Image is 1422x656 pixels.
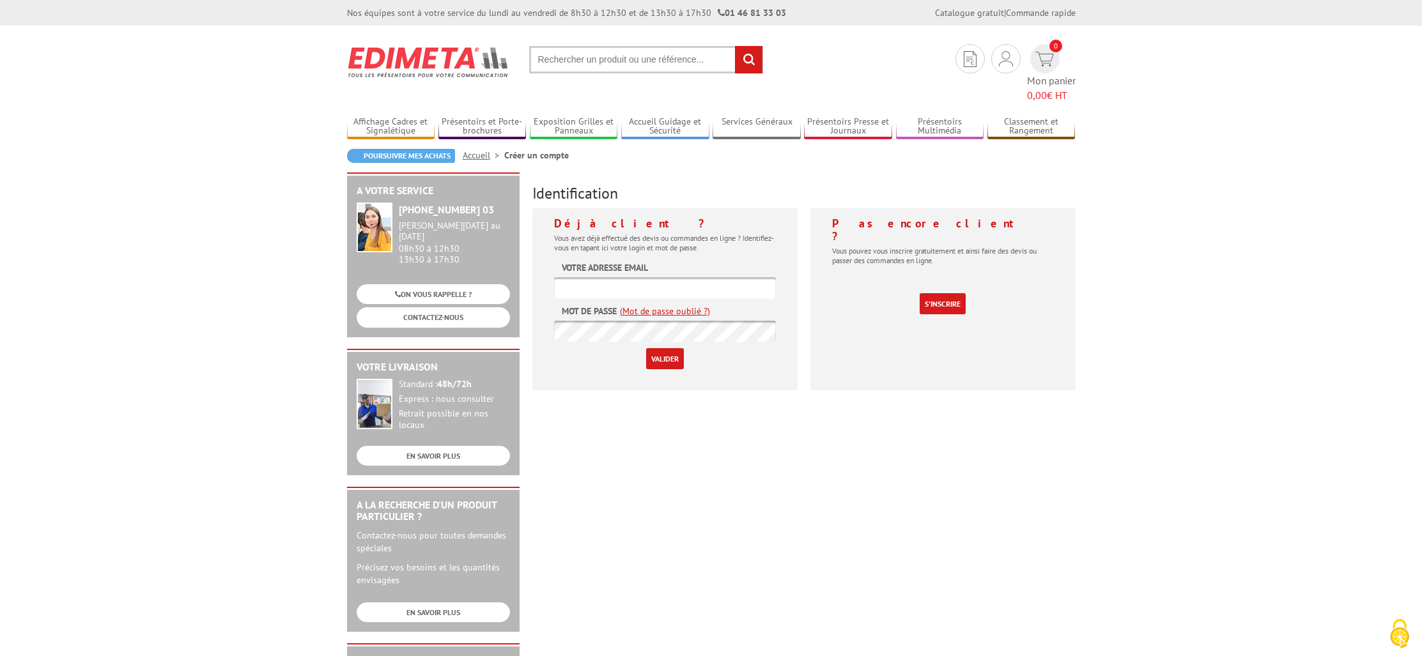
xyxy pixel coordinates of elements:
[347,6,786,19] div: Nos équipes sont à votre service du lundi au vendredi de 8h30 à 12h30 et de 13h30 à 17h30
[399,408,510,431] div: Retrait possible en nos locaux
[832,246,1054,265] p: Vous pouvez vous inscrire gratuitement et ainsi faire des devis ou passer des commandes en ligne.
[935,7,1004,19] a: Catalogue gratuit
[935,6,1076,19] div: |
[1006,7,1076,19] a: Commande rapide
[718,7,786,19] strong: 01 46 81 33 03
[357,379,392,429] img: widget-livraison.jpg
[1027,73,1076,103] span: Mon panier
[357,561,510,586] p: Précisez vos besoins et les quantités envisagées
[832,217,1054,243] h4: Pas encore client ?
[804,116,892,137] a: Présentoirs Presse et Journaux
[621,116,709,137] a: Accueil Guidage et Sécurité
[399,220,510,264] div: 08h30 à 12h30 13h30 à 17h30
[620,305,710,317] a: (Mot de passe oublié ?)
[920,293,966,314] a: S'inscrire
[532,185,1076,202] h3: Identification
[437,378,472,390] strong: 48h/72h
[1027,88,1076,103] span: € HT
[399,393,510,405] div: Express : nous consulter
[530,116,618,137] a: Exposition Grilles et Panneaux
[357,284,510,304] a: ON VOUS RAPPELLE ?
[554,217,776,230] h4: Déjà client ?
[463,149,504,161] a: Accueil
[504,149,569,162] li: Créer un compte
[646,348,684,369] input: Valider
[357,529,510,554] p: Contactez-nous pour toutes demandes spéciales
[735,46,762,73] input: rechercher
[1027,44,1076,103] a: devis rapide 0 Mon panier 0,00€ HT
[1384,618,1416,650] img: Cookies (fenêtre modale)
[357,202,392,252] img: widget-service.jpg
[399,203,494,216] strong: [PHONE_NUMBER] 03
[399,220,510,242] div: [PERSON_NAME][DATE] au [DATE]
[357,602,510,622] a: EN SAVOIR PLUS
[1035,52,1054,66] img: devis rapide
[562,305,617,317] label: Mot de passe
[357,362,510,373] h2: Votre livraison
[713,116,801,137] a: Services Généraux
[357,500,510,522] h2: A la recherche d'un produit particulier ?
[964,51,977,67] img: devis rapide
[1027,89,1047,102] span: 0,00
[357,446,510,466] a: EN SAVOIR PLUS
[1377,613,1422,656] button: Cookies (fenêtre modale)
[399,379,510,390] div: Standard :
[554,233,776,252] p: Vous avez déjà effectué des devis ou commandes en ligne ? Identifiez-vous en tapant ici votre log...
[347,116,435,137] a: Affichage Cadres et Signalétique
[529,46,763,73] input: Rechercher un produit ou une référence...
[987,116,1076,137] a: Classement et Rangement
[999,51,1013,66] img: devis rapide
[357,307,510,327] a: CONTACTEZ-NOUS
[347,38,510,86] img: Edimeta
[347,149,455,163] a: Poursuivre mes achats
[562,261,648,274] label: Votre adresse email
[438,116,527,137] a: Présentoirs et Porte-brochures
[896,116,984,137] a: Présentoirs Multimédia
[1049,40,1062,52] span: 0
[357,185,510,197] h2: A votre service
